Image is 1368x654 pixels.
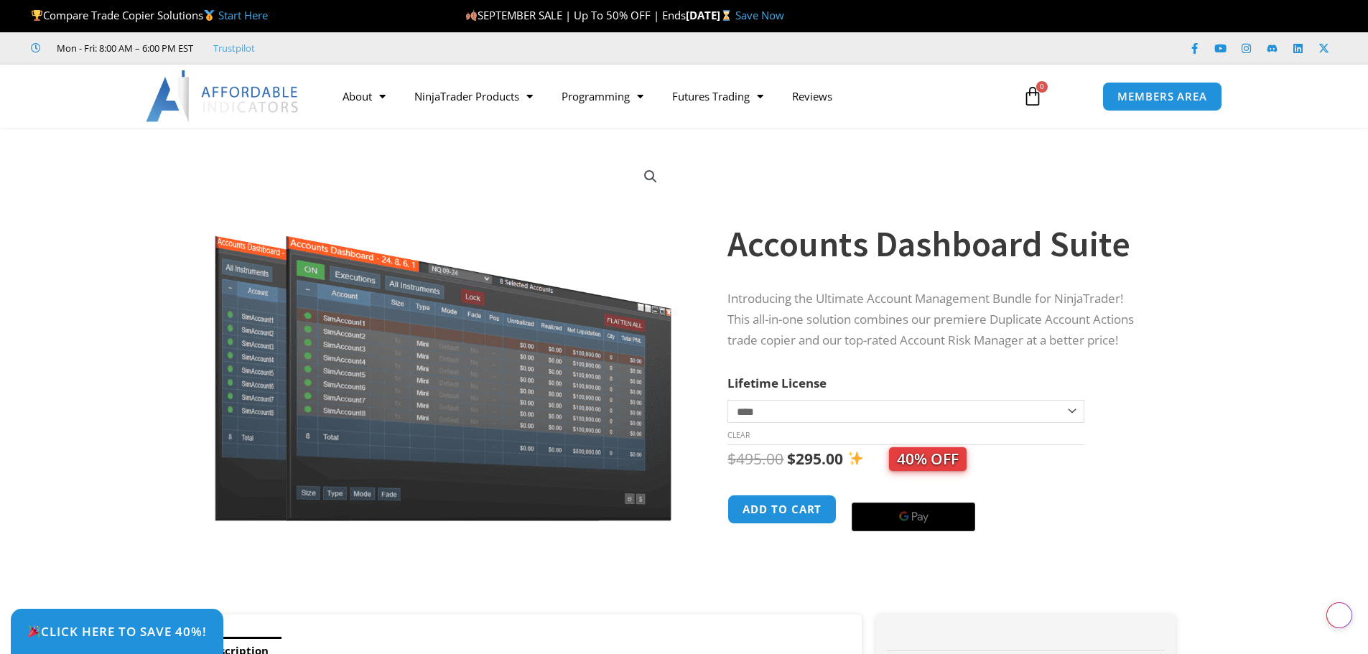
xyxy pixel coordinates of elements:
label: Lifetime License [727,375,827,391]
a: Reviews [778,80,847,113]
a: MEMBERS AREA [1102,82,1222,111]
span: 0 [1036,81,1048,93]
span: Click Here to save 40%! [27,625,207,637]
img: ✨ [848,451,863,466]
button: Buy with GPay [852,503,975,531]
a: View full-screen image gallery [638,164,664,190]
a: Save Now [735,8,784,22]
span: Compare Trade Copier Solutions [31,8,268,22]
span: $ [727,449,736,469]
strong: [DATE] [686,8,735,22]
a: Futures Trading [658,80,778,113]
a: Trustpilot [213,39,255,57]
a: 🎉Click Here to save 40%! [11,609,223,654]
a: About [328,80,400,113]
p: Introducing the Ultimate Account Management Bundle for NinjaTrader! This all-in-one solution comb... [727,289,1147,351]
h1: Accounts Dashboard Suite [727,219,1147,269]
nav: Menu [328,80,1006,113]
img: 🍂 [466,10,477,21]
img: Screenshot 2024-08-26 155710eeeee [213,153,674,521]
a: Clear options [727,430,750,440]
img: ⌛ [721,10,732,21]
button: Add to cart [727,495,837,524]
a: NinjaTrader Products [400,80,547,113]
img: 🎉 [28,625,40,637]
img: 🏆 [32,10,42,21]
span: MEMBERS AREA [1117,91,1207,102]
span: 40% OFF [889,447,967,471]
span: SEPTEMBER SALE | Up To 50% OFF | Ends [465,8,686,22]
span: $ [787,449,796,469]
a: Programming [547,80,658,113]
bdi: 295.00 [787,449,843,469]
iframe: Secure express checkout frame [849,492,978,494]
a: 0 [1001,75,1064,117]
a: Start Here [218,8,268,22]
img: 🥇 [204,10,215,21]
bdi: 495.00 [727,449,783,469]
img: LogoAI | Affordable Indicators – NinjaTrader [146,70,300,122]
span: Mon - Fri: 8:00 AM – 6:00 PM EST [53,39,193,57]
